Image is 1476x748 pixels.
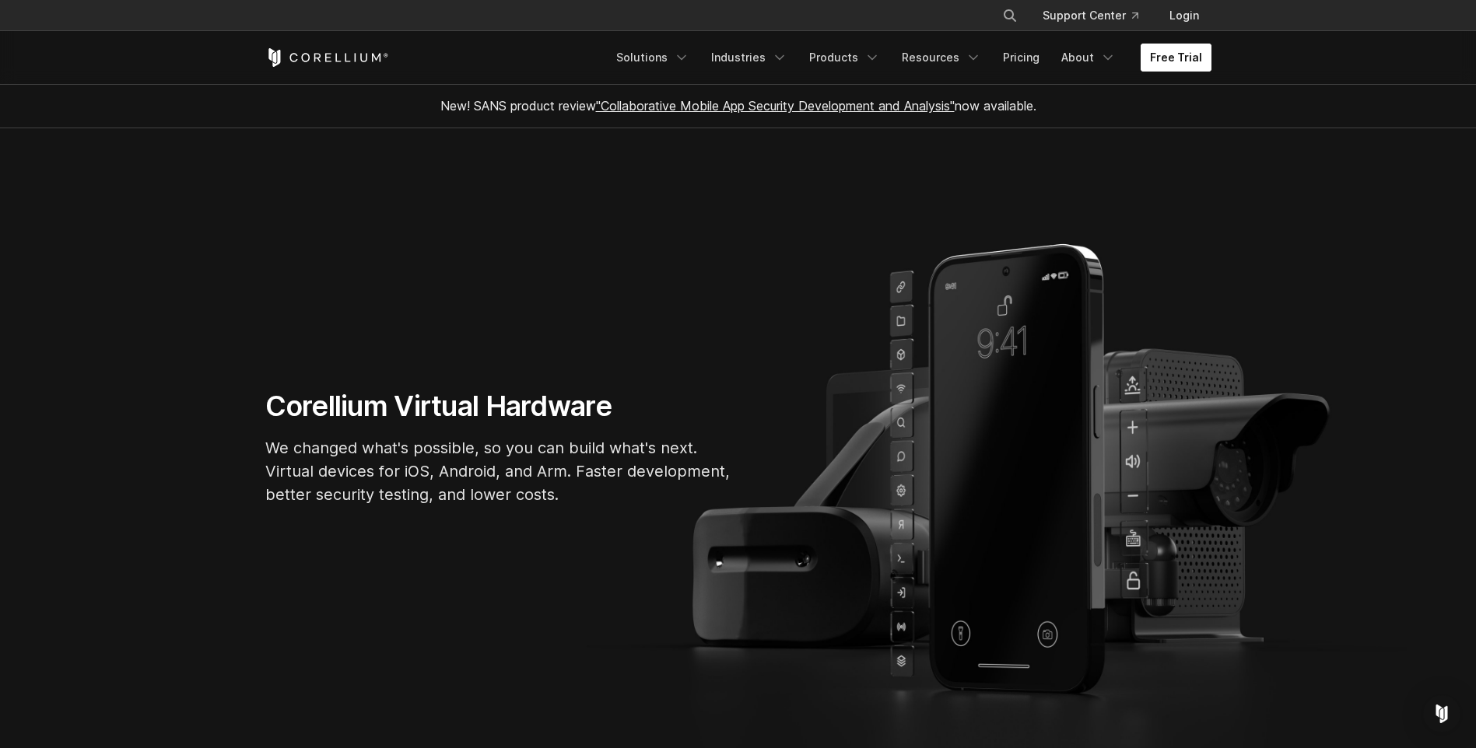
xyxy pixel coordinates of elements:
div: Open Intercom Messenger [1423,695,1460,732]
a: "Collaborative Mobile App Security Development and Analysis" [596,98,955,114]
a: About [1052,44,1125,72]
a: Corellium Home [265,48,389,67]
a: Support Center [1030,2,1151,30]
div: Navigation Menu [607,44,1211,72]
div: Navigation Menu [983,2,1211,30]
button: Search [996,2,1024,30]
a: Pricing [994,44,1049,72]
a: Free Trial [1141,44,1211,72]
a: Products [800,44,889,72]
a: Resources [892,44,990,72]
p: We changed what's possible, so you can build what's next. Virtual devices for iOS, Android, and A... [265,436,732,506]
a: Industries [702,44,797,72]
span: New! SANS product review now available. [440,98,1036,114]
a: Solutions [607,44,699,72]
h1: Corellium Virtual Hardware [265,389,732,424]
a: Login [1157,2,1211,30]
